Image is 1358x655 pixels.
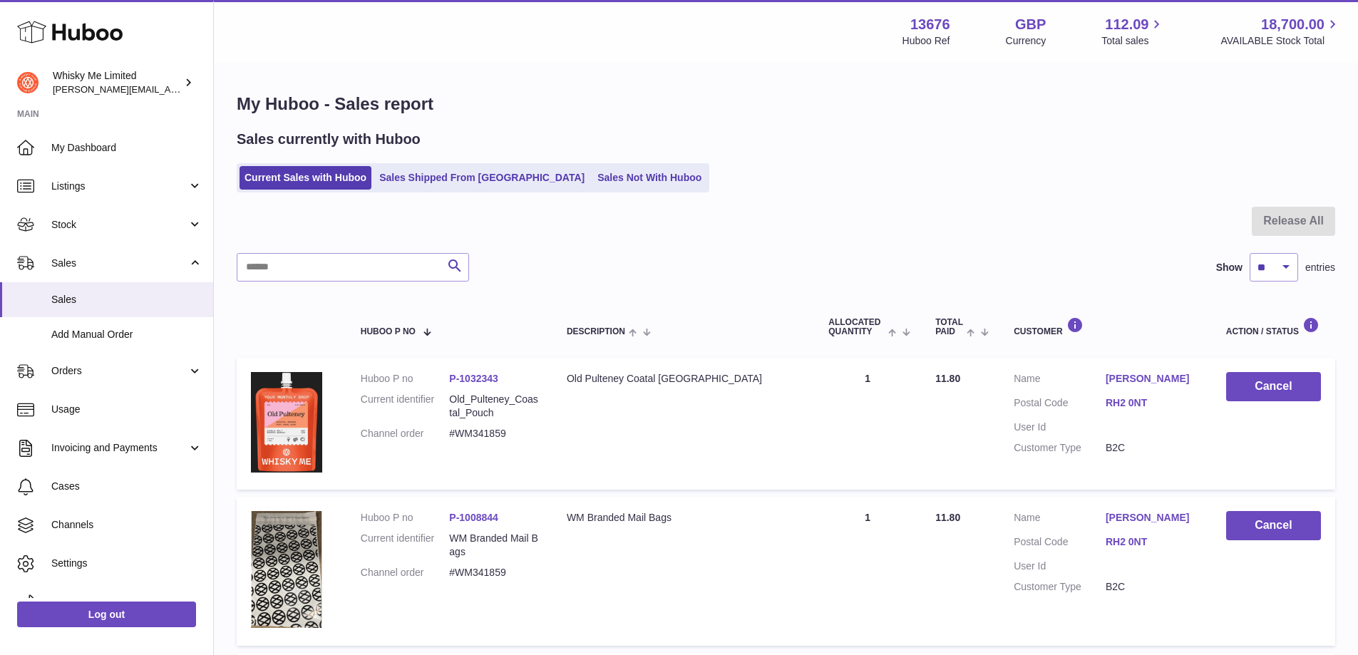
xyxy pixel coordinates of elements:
[1014,317,1198,336] div: Customer
[935,373,960,384] span: 11.80
[51,257,187,270] span: Sales
[51,518,202,532] span: Channels
[449,373,498,384] a: P-1032343
[1014,580,1106,594] dt: Customer Type
[237,130,421,149] h2: Sales currently with Huboo
[1101,34,1165,48] span: Total sales
[1014,421,1106,434] dt: User Id
[1014,511,1106,528] dt: Name
[449,427,538,440] dd: #WM341859
[51,180,187,193] span: Listings
[1014,396,1106,413] dt: Postal Code
[449,393,538,420] dd: Old_Pulteney_Coastal_Pouch
[567,511,800,525] div: WM Branded Mail Bags
[237,93,1335,115] h1: My Huboo - Sales report
[251,372,322,472] img: 1739541345.jpg
[1106,535,1198,549] a: RH2 0NT
[449,566,538,579] dd: #WM341859
[1106,441,1198,455] dd: B2C
[1106,511,1198,525] a: [PERSON_NAME]
[51,293,202,306] span: Sales
[935,512,960,523] span: 11.80
[51,403,202,416] span: Usage
[240,166,371,190] a: Current Sales with Huboo
[1305,261,1335,274] span: entries
[567,327,625,336] span: Description
[910,15,950,34] strong: 13676
[374,166,590,190] a: Sales Shipped From [GEOGRAPHIC_DATA]
[1006,34,1046,48] div: Currency
[1015,15,1046,34] strong: GBP
[361,393,450,420] dt: Current identifier
[17,72,38,93] img: frances@whiskyshop.com
[53,83,286,95] span: [PERSON_NAME][EMAIL_ADDRESS][DOMAIN_NAME]
[1014,441,1106,455] dt: Customer Type
[361,566,450,579] dt: Channel order
[51,218,187,232] span: Stock
[361,372,450,386] dt: Huboo P no
[902,34,950,48] div: Huboo Ref
[814,358,921,490] td: 1
[1261,15,1324,34] span: 18,700.00
[1226,372,1321,401] button: Cancel
[1105,15,1148,34] span: 112.09
[1014,372,1106,389] dt: Name
[51,364,187,378] span: Orders
[17,602,196,627] a: Log out
[1101,15,1165,48] a: 112.09 Total sales
[814,497,921,646] td: 1
[1106,580,1198,594] dd: B2C
[1106,396,1198,410] a: RH2 0NT
[51,557,202,570] span: Settings
[1220,15,1341,48] a: 18,700.00 AVAILABLE Stock Total
[935,318,963,336] span: Total paid
[1220,34,1341,48] span: AVAILABLE Stock Total
[251,511,322,628] img: 1725358317.png
[51,328,202,341] span: Add Manual Order
[592,166,706,190] a: Sales Not With Huboo
[361,511,450,525] dt: Huboo P no
[51,480,202,493] span: Cases
[1014,535,1106,552] dt: Postal Code
[1014,559,1106,573] dt: User Id
[828,318,885,336] span: ALLOCATED Quantity
[361,427,450,440] dt: Channel order
[361,532,450,559] dt: Current identifier
[567,372,800,386] div: Old Pulteney Coatal [GEOGRAPHIC_DATA]
[1226,317,1321,336] div: Action / Status
[51,595,202,609] span: Returns
[449,512,498,523] a: P-1008844
[1216,261,1243,274] label: Show
[51,441,187,455] span: Invoicing and Payments
[361,327,416,336] span: Huboo P no
[51,141,202,155] span: My Dashboard
[1226,511,1321,540] button: Cancel
[53,69,181,96] div: Whisky Me Limited
[1106,372,1198,386] a: [PERSON_NAME]
[449,532,538,559] dd: WM Branded Mail Bags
